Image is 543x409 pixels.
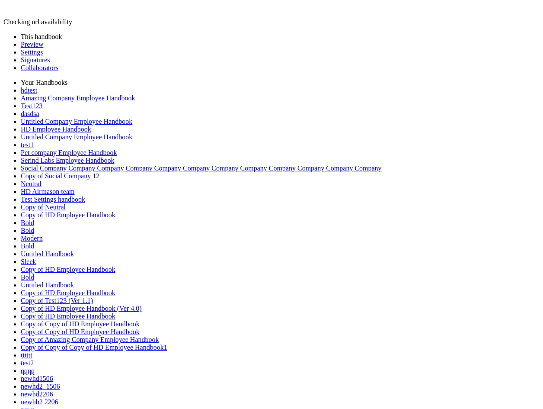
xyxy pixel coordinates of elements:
a: Copy of Test123 (Ver 1.1) [21,297,93,304]
a: Untitled Handbook [21,250,74,258]
a: Serind Labs Employee Handbook [21,157,114,164]
a: Copy of HD Employee Handbook [21,211,115,219]
a: test1 [21,141,34,148]
a: Preview [21,41,43,48]
a: Untitled Handbook [21,281,74,289]
a: Copy of HD Employee Handbook (Ver 4.0) [21,305,142,312]
a: Copy of Amazing Company Employee Handbook [21,336,159,343]
a: test2 [21,359,34,367]
a: tttttt [21,351,32,359]
a: Copy of Copy of HD Employee Handbook [21,328,140,335]
a: Social Company Company Company Company Company Company Company Company Company Company Company Co... [21,164,382,172]
a: Neutral [21,180,42,187]
li: Your Handbooks [21,79,540,87]
a: Amazing Company Employee Handbook [21,94,135,102]
a: newhd2_1506 [21,383,60,390]
a: newhb2 2206 [21,398,58,406]
a: Signatures [21,56,50,64]
a: HD Employee Handbook [21,126,91,133]
a: Bold [21,227,34,234]
a: newhd1506 [21,375,53,382]
a: Copy of Copy of HD Employee Handbook [21,320,140,328]
a: Untitled Company Employee Handbook [21,118,132,125]
a: Modern [21,235,43,242]
a: Bold [21,219,34,226]
a: Copy of HD Employee Handbook [21,312,115,320]
a: Bold [21,242,34,250]
a: HD Airmason team [21,188,74,195]
a: Bold [21,274,34,281]
a: qqqq [21,367,35,374]
a: Copy of Neutral [21,203,66,211]
a: Settings [21,48,43,56]
a: Copy of HD Employee Handbook [21,289,115,296]
a: Copy of Social Company 12 [21,172,99,180]
a: Copy of Copy of Copy of HD Employee Handbook1 [21,344,167,351]
a: dasdsa [21,110,39,117]
a: Test123 [21,102,42,109]
a: Pet company Employee Handbook [21,149,117,156]
a: Sleek [21,258,36,265]
a: hdtest [21,87,37,94]
li: This handbook [21,33,540,41]
a: Test Settings handbook [21,196,85,203]
span: Checking url availability [3,18,72,26]
a: newhd2206 [21,390,53,398]
a: Collaborators [21,64,58,71]
a: Copy of HD Employee Handbook [21,266,115,273]
a: Untitled Company Employee Handbook [21,133,132,141]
